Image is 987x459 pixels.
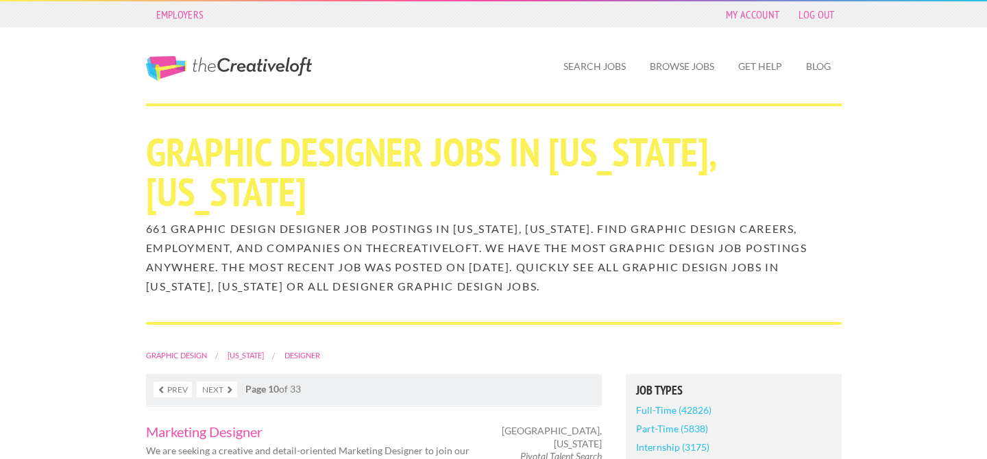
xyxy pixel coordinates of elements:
a: Graphic Design [146,351,207,360]
a: Get Help [727,51,793,82]
a: Employers [149,5,211,24]
strong: Page 10 [245,383,279,395]
a: Full-Time (42826) [636,401,711,419]
a: Prev [154,382,192,397]
a: My Account [719,5,786,24]
a: Log Out [792,5,841,24]
span: [GEOGRAPHIC_DATA], [US_STATE] [502,425,602,449]
a: Browse Jobs [639,51,725,82]
a: Next [197,382,237,397]
a: Marketing Designer [146,425,482,438]
a: Search Jobs [552,51,637,82]
h2: 661 Graphic Design Designer job postings in [US_STATE], [US_STATE]. Find Graphic Design careers, ... [146,219,842,296]
a: Internship (3175) [636,438,709,456]
a: The Creative Loft [146,56,312,81]
nav: of 33 [146,374,602,406]
a: [US_STATE] [228,351,264,360]
a: Designer [284,351,320,360]
a: Part-Time (5838) [636,419,708,438]
h5: Job Types [636,384,831,397]
h1: Graphic Designer Jobs in [US_STATE], [US_STATE] [146,132,842,212]
a: Blog [795,51,842,82]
